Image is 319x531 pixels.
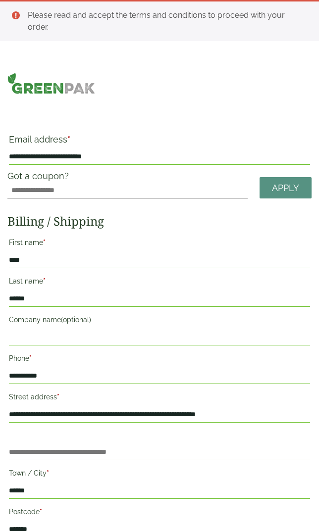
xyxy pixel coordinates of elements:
label: Postcode [9,505,310,522]
abbr: required [47,469,49,477]
span: Apply [272,183,299,193]
abbr: required [67,134,70,145]
label: First name [9,236,310,252]
a: Apply [260,177,312,198]
h2: Billing / Shipping [7,214,312,229]
label: Last name [9,274,310,291]
label: Phone [9,351,310,368]
li: Please read and accept the terms and conditions to proceed with your order. [28,9,303,33]
abbr: required [29,354,32,362]
abbr: required [40,508,42,516]
abbr: required [57,393,59,401]
img: GreenPak Supplies [7,73,95,94]
label: Street address [9,390,310,407]
abbr: required [43,239,46,246]
span: (optional) [61,316,91,324]
label: Got a coupon? [7,171,73,186]
label: Company name [9,313,310,330]
label: Email address [9,135,310,149]
label: Town / City [9,466,310,483]
abbr: required [43,277,46,285]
